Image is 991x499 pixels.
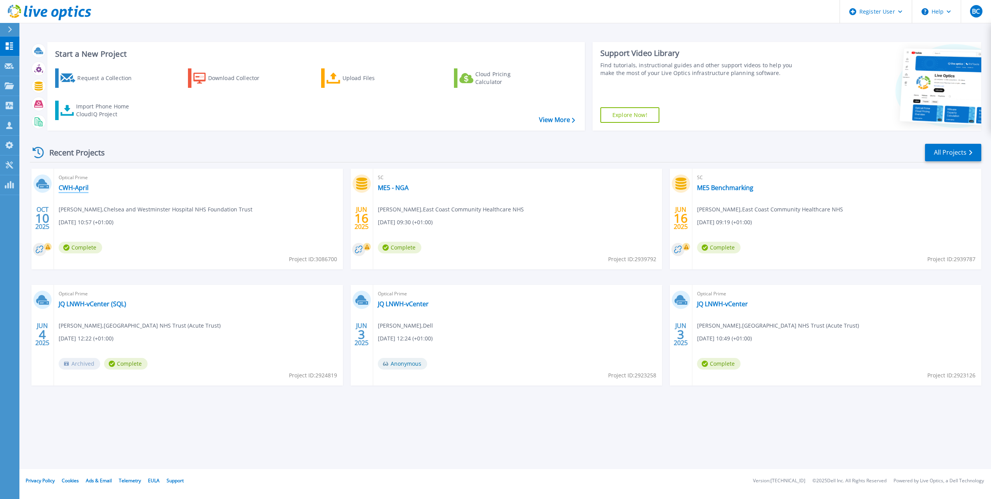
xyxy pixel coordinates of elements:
[289,255,337,263] span: Project ID: 3086700
[104,358,148,370] span: Complete
[697,334,752,343] span: [DATE] 10:49 (+01:00)
[59,290,338,298] span: Optical Prime
[55,68,142,88] a: Request a Collection
[289,371,337,380] span: Project ID: 2924819
[354,320,369,349] div: JUN 2025
[378,334,433,343] span: [DATE] 12:24 (+01:00)
[972,8,980,14] span: BC
[62,477,79,484] a: Cookies
[378,205,524,214] span: [PERSON_NAME] , East Coast Community Healthcare NHS
[378,184,409,192] a: ME5 - NGA
[378,173,657,182] span: SC
[35,215,49,222] span: 10
[343,70,405,86] div: Upload Files
[321,68,408,88] a: Upload Files
[697,218,752,227] span: [DATE] 09:19 (+01:00)
[39,331,46,338] span: 4
[59,321,221,330] span: [PERSON_NAME] , [GEOGRAPHIC_DATA] NHS Trust (Acute Trust)
[600,61,801,77] div: Find tutorials, instructional guides and other support videos to help you make the most of your L...
[378,321,433,330] span: [PERSON_NAME] , Dell
[753,478,805,483] li: Version: [TECHNICAL_ID]
[30,143,115,162] div: Recent Projects
[475,70,537,86] div: Cloud Pricing Calculator
[677,331,684,338] span: 3
[454,68,541,88] a: Cloud Pricing Calculator
[600,48,801,58] div: Support Video Library
[354,204,369,232] div: JUN 2025
[77,70,139,86] div: Request a Collection
[59,358,100,370] span: Archived
[812,478,887,483] li: © 2025 Dell Inc. All Rights Reserved
[697,290,977,298] span: Optical Prime
[59,300,126,308] a: JQ LNWH-vCenter (SQL)
[167,477,184,484] a: Support
[119,477,141,484] a: Telemetry
[59,173,338,182] span: Optical Prime
[378,300,429,308] a: JQ LNWH-vCenter
[697,321,859,330] span: [PERSON_NAME] , [GEOGRAPHIC_DATA] NHS Trust (Acute Trust)
[697,184,753,192] a: ME5 Benchmarking
[358,331,365,338] span: 3
[26,477,55,484] a: Privacy Policy
[378,218,433,227] span: [DATE] 09:30 (+01:00)
[148,477,160,484] a: EULA
[59,242,102,253] span: Complete
[925,144,981,161] a: All Projects
[378,242,421,253] span: Complete
[894,478,984,483] li: Powered by Live Optics, a Dell Technology
[673,320,688,349] div: JUN 2025
[59,334,113,343] span: [DATE] 12:22 (+01:00)
[674,215,688,222] span: 16
[55,50,575,58] h3: Start a New Project
[76,103,137,118] div: Import Phone Home CloudIQ Project
[697,358,741,370] span: Complete
[608,371,656,380] span: Project ID: 2923258
[355,215,369,222] span: 16
[673,204,688,232] div: JUN 2025
[539,116,575,124] a: View More
[86,477,112,484] a: Ads & Email
[35,204,50,232] div: OCT 2025
[600,107,659,123] a: Explore Now!
[697,173,977,182] span: SC
[208,70,270,86] div: Download Collector
[608,255,656,263] span: Project ID: 2939792
[697,300,748,308] a: JQ LNWH-vCenter
[378,290,657,298] span: Optical Prime
[188,68,275,88] a: Download Collector
[927,371,975,380] span: Project ID: 2923126
[59,184,89,192] a: CWH-April
[59,218,113,227] span: [DATE] 10:57 (+01:00)
[59,205,252,214] span: [PERSON_NAME] , Chelsea and Westminster Hospital NHS Foundation Trust
[378,358,427,370] span: Anonymous
[697,242,741,253] span: Complete
[697,205,843,214] span: [PERSON_NAME] , East Coast Community Healthcare NHS
[35,320,50,349] div: JUN 2025
[927,255,975,263] span: Project ID: 2939787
